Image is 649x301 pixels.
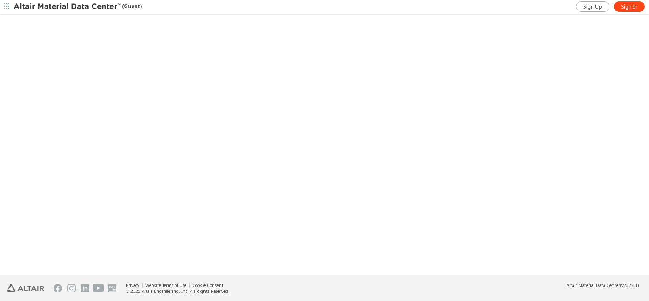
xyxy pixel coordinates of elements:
[614,1,645,12] a: Sign In
[583,3,602,10] span: Sign Up
[14,3,142,11] div: (Guest)
[567,282,620,288] span: Altair Material Data Center
[145,282,186,288] a: Website Terms of Use
[7,284,44,292] img: Altair Engineering
[192,282,223,288] a: Cookie Consent
[126,288,229,294] div: © 2025 Altair Engineering, Inc. All Rights Reserved.
[567,282,639,288] div: (v2025.1)
[14,3,122,11] img: Altair Material Data Center
[621,3,638,10] span: Sign In
[126,282,139,288] a: Privacy
[576,1,609,12] a: Sign Up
